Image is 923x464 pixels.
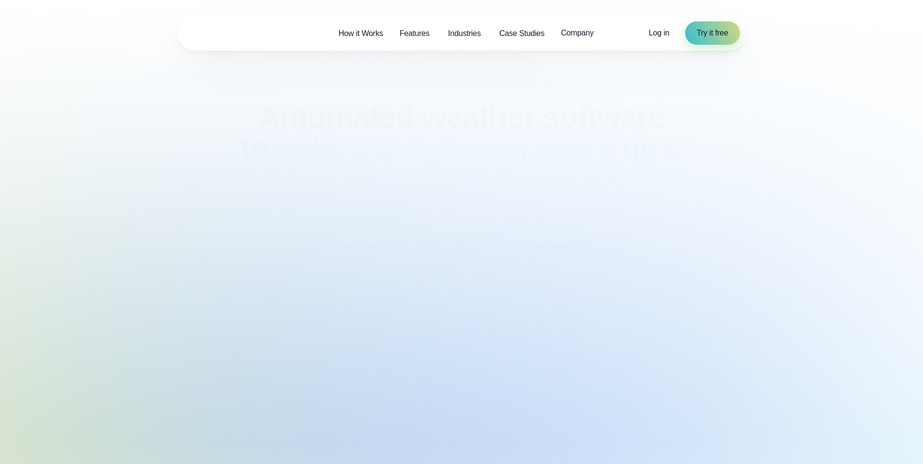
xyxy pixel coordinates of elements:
a: Try it free [685,21,740,45]
span: Company [561,27,594,39]
span: How it Works [339,28,383,39]
span: Case Studies [499,28,544,39]
span: Industries [448,28,481,39]
span: Features [399,28,430,39]
a: Log in [649,27,669,39]
span: Try it free [697,27,728,39]
a: How it Works [330,23,392,43]
span: Log in [649,29,669,37]
a: Case Studies [491,23,553,43]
